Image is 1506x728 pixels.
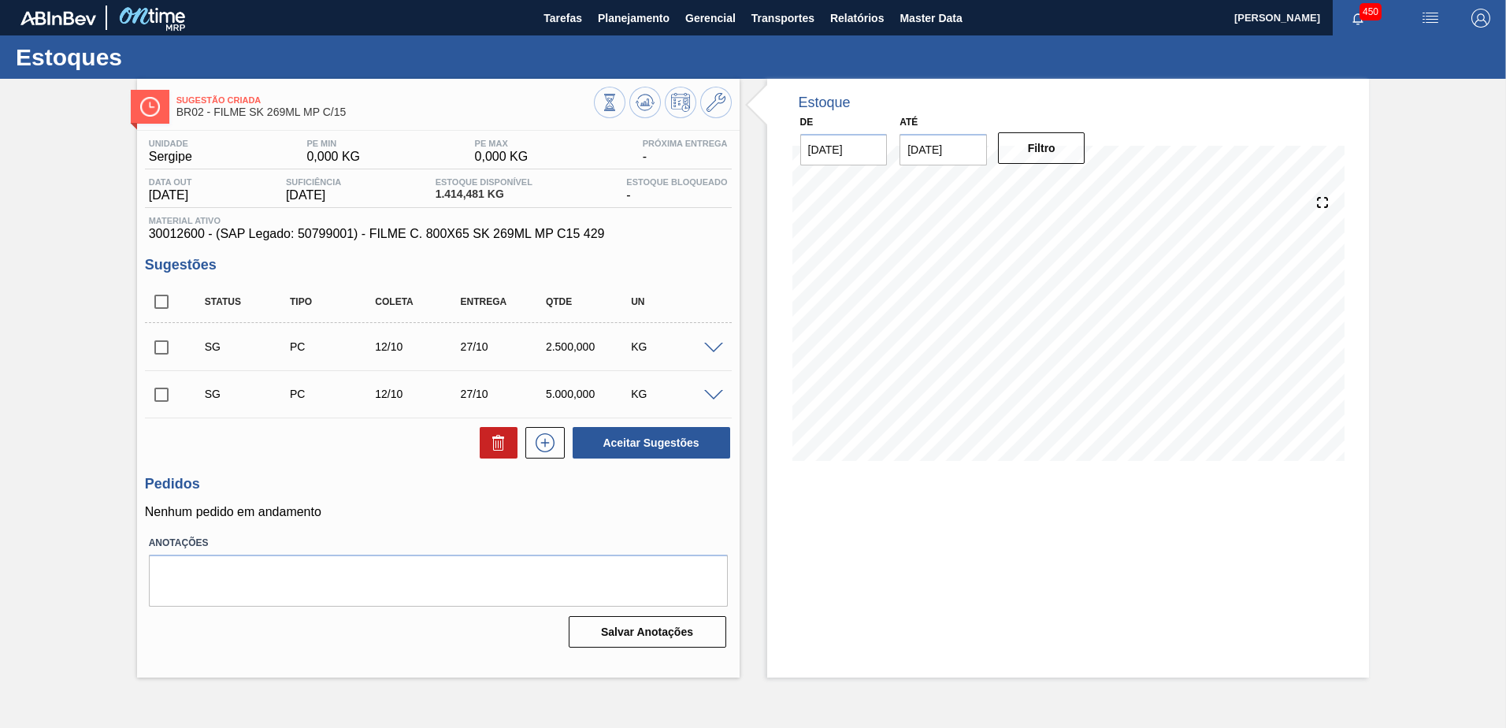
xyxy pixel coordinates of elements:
[685,9,736,28] span: Gerencial
[751,9,814,28] span: Transportes
[176,106,594,118] span: BR02 - FILME SK 269ML MP C/15
[149,532,728,555] label: Anotações
[149,227,728,241] span: 30012600 - (SAP Legado: 50799001) - FILME C. 800X65 SK 269ML MP C15 429
[201,340,296,353] div: Sugestão Criada
[594,87,625,118] button: Visão Geral dos Estoques
[900,9,962,28] span: Master Data
[639,139,732,164] div: -
[371,340,466,353] div: 12/10/2025
[598,9,670,28] span: Planejamento
[1333,7,1383,29] button: Notificações
[371,296,466,307] div: Coleta
[149,150,192,164] span: Sergipe
[1421,9,1440,28] img: userActions
[475,150,529,164] span: 0,000 KG
[830,9,884,28] span: Relatórios
[286,177,341,187] span: Suficiência
[800,134,888,165] input: dd/mm/yyyy
[629,87,661,118] button: Atualizar Gráfico
[800,117,814,128] label: De
[472,427,517,459] div: Excluir Sugestões
[1359,3,1382,20] span: 450
[286,340,381,353] div: Pedido de Compra
[201,388,296,400] div: Sugestão Criada
[700,87,732,118] button: Ir ao Master Data / Geral
[573,427,730,459] button: Aceitar Sugestões
[149,188,192,202] span: [DATE]
[176,95,594,105] span: Sugestão Criada
[16,48,295,66] h1: Estoques
[799,95,851,111] div: Estoque
[140,97,160,117] img: Ícone
[1471,9,1490,28] img: Logout
[900,117,918,128] label: Até
[145,257,732,273] h3: Sugestões
[286,296,381,307] div: Tipo
[543,9,582,28] span: Tarefas
[286,388,381,400] div: Pedido de Compra
[627,296,722,307] div: UN
[145,476,732,492] h3: Pedidos
[622,177,731,202] div: -
[542,296,637,307] div: Qtde
[998,132,1085,164] button: Filtro
[149,216,728,225] span: Material ativo
[542,340,637,353] div: 2.500,000
[149,139,192,148] span: Unidade
[306,139,360,148] span: PE MIN
[565,425,732,460] div: Aceitar Sugestões
[626,177,727,187] span: Estoque Bloqueado
[627,388,722,400] div: KG
[457,388,552,400] div: 27/10/2025
[436,177,532,187] span: Estoque Disponível
[517,427,565,459] div: Nova sugestão
[20,11,96,25] img: TNhmsLtSVTkK8tSr43FrP2fwEKptu5GPRR3wAAAABJRU5ErkJggg==
[286,188,341,202] span: [DATE]
[569,616,726,648] button: Salvar Anotações
[306,150,360,164] span: 0,000 KG
[371,388,466,400] div: 12/10/2025
[457,296,552,307] div: Entrega
[475,139,529,148] span: PE MAX
[201,296,296,307] div: Status
[149,177,192,187] span: Data out
[145,505,732,519] p: Nenhum pedido em andamento
[665,87,696,118] button: Programar Estoque
[900,134,987,165] input: dd/mm/yyyy
[643,139,728,148] span: Próxima Entrega
[436,188,532,200] span: 1.414,481 KG
[457,340,552,353] div: 27/10/2025
[542,388,637,400] div: 5.000,000
[627,340,722,353] div: KG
